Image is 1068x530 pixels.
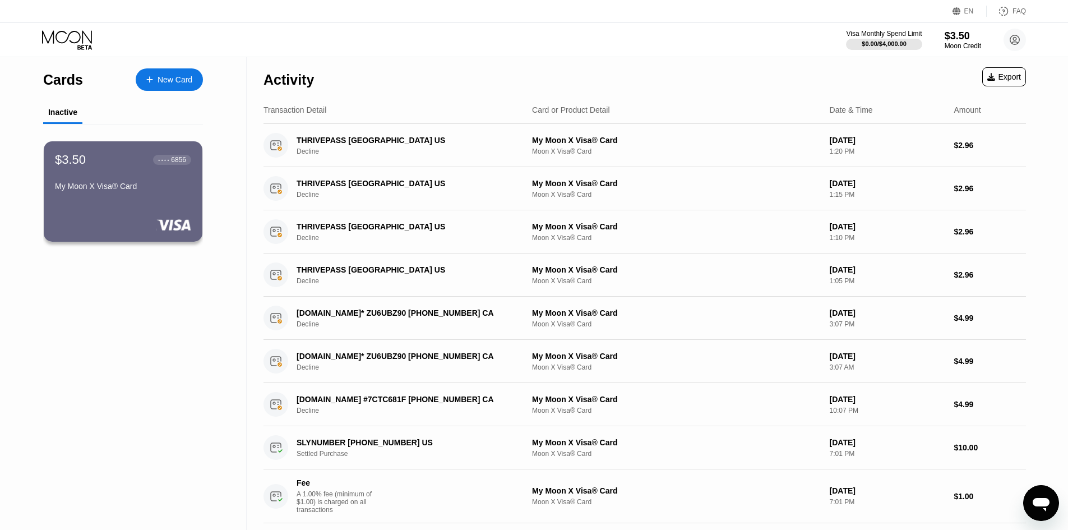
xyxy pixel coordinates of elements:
[830,191,945,199] div: 1:15 PM
[1012,7,1026,15] div: FAQ
[171,156,186,164] div: 6856
[263,340,1026,383] div: [DOMAIN_NAME]* ZU6UBZ90 [PHONE_NUMBER] CADeclineMy Moon X Visa® CardMoon X Visa® Card[DATE]3:07 A...
[532,438,821,447] div: My Moon X Visa® Card
[954,492,1026,501] div: $1.00
[830,136,945,145] div: [DATE]
[532,320,821,328] div: Moon X Visa® Card
[263,105,326,114] div: Transaction Detail
[55,182,191,191] div: My Moon X Visa® Card
[263,297,1026,340] div: [DOMAIN_NAME]* ZU6UBZ90 [PHONE_NUMBER] CADeclineMy Moon X Visa® CardMoon X Visa® Card[DATE]3:07 P...
[55,153,86,167] div: $3.50
[297,277,530,285] div: Decline
[532,308,821,317] div: My Moon X Visa® Card
[297,320,530,328] div: Decline
[830,179,945,188] div: [DATE]
[945,30,981,50] div: $3.50Moon Credit
[830,265,945,274] div: [DATE]
[297,363,530,371] div: Decline
[945,30,981,42] div: $3.50
[954,141,1026,150] div: $2.96
[846,30,922,38] div: Visa Monthly Spend Limit
[297,478,375,487] div: Fee
[532,179,821,188] div: My Moon X Visa® Card
[48,108,77,117] div: Inactive
[532,486,821,495] div: My Moon X Visa® Card
[954,270,1026,279] div: $2.96
[862,40,907,47] div: $0.00 / $4,000.00
[297,234,530,242] div: Decline
[532,407,821,414] div: Moon X Visa® Card
[830,277,945,285] div: 1:05 PM
[297,136,514,145] div: THRIVEPASS [GEOGRAPHIC_DATA] US
[1023,485,1059,521] iframe: Button to launch messaging window, conversation in progress
[830,320,945,328] div: 3:07 PM
[830,105,873,114] div: Date & Time
[954,443,1026,452] div: $10.00
[297,265,514,274] div: THRIVEPASS [GEOGRAPHIC_DATA] US
[532,277,821,285] div: Moon X Visa® Card
[532,191,821,199] div: Moon X Visa® Card
[964,7,974,15] div: EN
[263,254,1026,297] div: THRIVEPASS [GEOGRAPHIC_DATA] USDeclineMy Moon X Visa® CardMoon X Visa® Card[DATE]1:05 PM$2.96
[830,486,945,495] div: [DATE]
[987,72,1021,81] div: Export
[297,191,530,199] div: Decline
[830,222,945,231] div: [DATE]
[830,438,945,447] div: [DATE]
[532,234,821,242] div: Moon X Visa® Card
[830,148,945,155] div: 1:20 PM
[263,383,1026,426] div: [DOMAIN_NAME] #7CTC681F [PHONE_NUMBER] CADeclineMy Moon X Visa® CardMoon X Visa® Card[DATE]10:07 ...
[297,308,514,317] div: [DOMAIN_NAME]* ZU6UBZ90 [PHONE_NUMBER] CA
[954,184,1026,193] div: $2.96
[532,265,821,274] div: My Moon X Visa® Card
[982,67,1026,86] div: Export
[830,407,945,414] div: 10:07 PM
[263,426,1026,469] div: SLYNUMBER [PHONE_NUMBER] USSettled PurchaseMy Moon X Visa® CardMoon X Visa® Card[DATE]7:01 PM$10.00
[830,363,945,371] div: 3:07 AM
[263,469,1026,523] div: FeeA 1.00% fee (minimum of $1.00) is charged on all transactionsMy Moon X Visa® CardMoon X Visa® ...
[532,498,821,506] div: Moon X Visa® Card
[945,42,981,50] div: Moon Credit
[297,450,530,458] div: Settled Purchase
[136,68,203,91] div: New Card
[954,105,981,114] div: Amount
[954,357,1026,366] div: $4.99
[830,352,945,361] div: [DATE]
[297,352,514,361] div: [DOMAIN_NAME]* ZU6UBZ90 [PHONE_NUMBER] CA
[297,407,530,414] div: Decline
[297,222,514,231] div: THRIVEPASS [GEOGRAPHIC_DATA] US
[830,308,945,317] div: [DATE]
[158,158,169,162] div: ● ● ● ●
[532,222,821,231] div: My Moon X Visa® Card
[532,395,821,404] div: My Moon X Visa® Card
[954,227,1026,236] div: $2.96
[830,498,945,506] div: 7:01 PM
[846,30,922,50] div: Visa Monthly Spend Limit$0.00/$4,000.00
[263,124,1026,167] div: THRIVEPASS [GEOGRAPHIC_DATA] USDeclineMy Moon X Visa® CardMoon X Visa® Card[DATE]1:20 PM$2.96
[532,352,821,361] div: My Moon X Visa® Card
[263,72,314,88] div: Activity
[830,234,945,242] div: 1:10 PM
[830,395,945,404] div: [DATE]
[297,438,514,447] div: SLYNUMBER [PHONE_NUMBER] US
[263,167,1026,210] div: THRIVEPASS [GEOGRAPHIC_DATA] USDeclineMy Moon X Visa® CardMoon X Visa® Card[DATE]1:15 PM$2.96
[953,6,987,17] div: EN
[43,72,83,88] div: Cards
[532,450,821,458] div: Moon X Visa® Card
[532,363,821,371] div: Moon X Visa® Card
[830,450,945,458] div: 7:01 PM
[954,400,1026,409] div: $4.99
[297,148,530,155] div: Decline
[297,179,514,188] div: THRIVEPASS [GEOGRAPHIC_DATA] US
[532,148,821,155] div: Moon X Visa® Card
[297,490,381,514] div: A 1.00% fee (minimum of $1.00) is charged on all transactions
[297,395,514,404] div: [DOMAIN_NAME] #7CTC681F [PHONE_NUMBER] CA
[158,75,192,85] div: New Card
[44,141,202,242] div: $3.50● ● ● ●6856My Moon X Visa® Card
[532,136,821,145] div: My Moon X Visa® Card
[954,314,1026,322] div: $4.99
[987,6,1026,17] div: FAQ
[532,105,610,114] div: Card or Product Detail
[263,210,1026,254] div: THRIVEPASS [GEOGRAPHIC_DATA] USDeclineMy Moon X Visa® CardMoon X Visa® Card[DATE]1:10 PM$2.96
